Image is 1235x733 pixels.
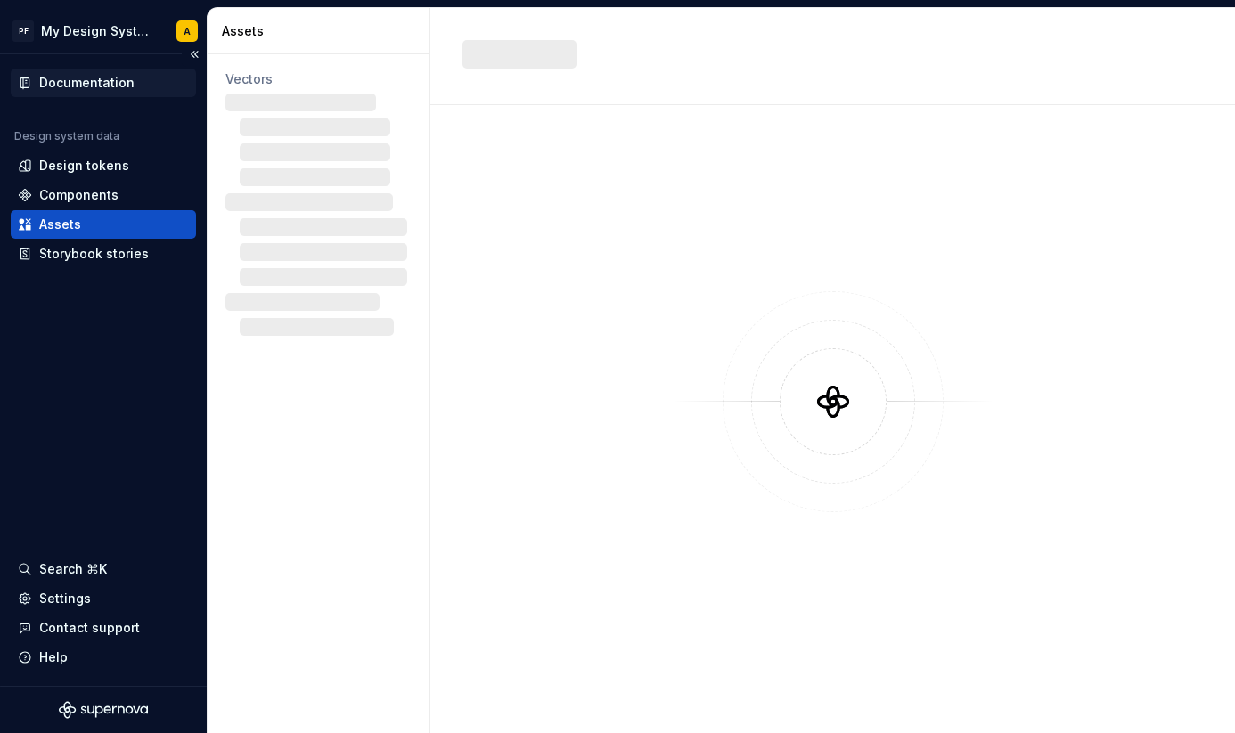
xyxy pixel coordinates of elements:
div: Assets [39,216,81,233]
button: Contact support [11,614,196,642]
div: Contact support [39,619,140,637]
div: Design system data [14,129,119,143]
button: Help [11,643,196,672]
div: Documentation [39,74,135,92]
div: Storybook stories [39,245,149,263]
a: Settings [11,584,196,613]
div: Search ⌘K [39,560,107,578]
div: PF [12,20,34,42]
div: My Design System [41,22,155,40]
button: PFMy Design SystemA [4,12,203,50]
a: Storybook stories [11,240,196,268]
div: Design tokens [39,157,129,175]
svg: Supernova Logo [59,701,148,719]
div: Settings [39,590,91,607]
div: Help [39,648,68,666]
a: Design tokens [11,151,196,180]
a: Documentation [11,69,196,97]
a: Components [11,181,196,209]
a: Assets [11,210,196,239]
button: Collapse sidebar [182,42,207,67]
div: Assets [222,22,422,40]
div: Components [39,186,119,204]
button: Search ⌘K [11,555,196,583]
div: Vectors [225,70,412,88]
div: A [184,24,191,38]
